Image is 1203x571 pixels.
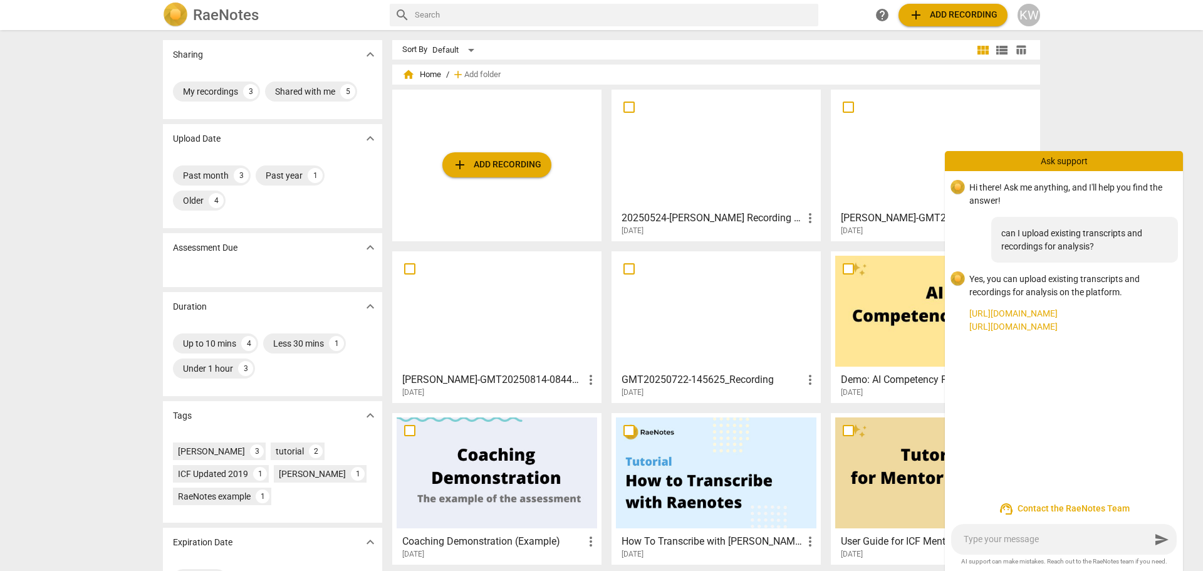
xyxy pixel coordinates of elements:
button: Show more [361,406,380,425]
span: more_vert [583,372,598,387]
span: support_agent [999,501,1014,516]
h3: GMT20250722-145625_Recording [622,372,803,387]
button: Table view [1011,41,1030,60]
button: Tile view [974,41,992,60]
button: Show more [361,297,380,316]
div: 3 [238,361,253,376]
div: 4 [209,193,224,208]
span: Add folder [464,70,501,80]
span: add [452,68,464,81]
span: more_vert [803,211,818,226]
div: 1 [308,168,323,183]
button: Send [1150,528,1173,551]
span: [DATE] [622,387,643,398]
p: Duration [173,300,207,313]
a: Help [871,4,893,26]
a: Demo: AI Competency Finder[DATE] [835,256,1036,397]
input: Search [415,5,813,25]
span: expand_more [363,535,378,550]
div: 4 [241,336,256,351]
div: RaeNotes example [178,490,251,503]
div: ICF Updated 2019 [178,468,248,480]
div: 1 [253,467,267,481]
button: KW [1018,4,1040,26]
a: GMT20250722-145625_Recording[DATE] [616,256,816,397]
a: LogoRaeNotes [163,3,380,28]
div: 2 [309,444,323,458]
div: Sort By [402,45,427,55]
p: Upload Date [173,132,221,145]
h3: Coaching Demonstration (Example) [402,534,583,549]
span: [DATE] [402,387,424,398]
button: Show more [361,129,380,148]
h3: How To Transcribe with RaeNotes [622,534,803,549]
span: more_vert [803,372,818,387]
div: can I upload existing transcripts and recordings for analysis? [991,217,1178,263]
span: view_module [976,43,991,58]
img: 07265d9b138777cce26606498f17c26b.svg [950,180,965,195]
div: Past month [183,169,229,182]
h3: Jana-GMT20250814-084435_Recording [402,372,583,387]
div: [PERSON_NAME] [178,445,245,458]
div: Older [183,194,204,207]
button: List view [992,41,1011,60]
h3: 20250524-Karin MCC Recording w Axel-1 [622,211,803,226]
a: User Guide for ICF Mentor Coaches[DATE] [835,417,1036,559]
a: [URL][DOMAIN_NAME] [969,307,1173,320]
span: AI support can make mistakes. Reach out to the RaeNotes team if you need. [955,557,1173,566]
span: Home [402,68,441,81]
span: expand_more [363,47,378,62]
span: expand_more [363,240,378,255]
span: [DATE] [841,549,863,560]
button: Show more [361,45,380,64]
span: [DATE] [841,226,863,236]
p: Expiration Date [173,536,232,549]
div: My recordings [183,85,238,98]
span: add [909,8,924,23]
div: tutorial [276,445,304,458]
div: Up to 10 mins [183,337,236,350]
p: Tags [173,409,192,422]
span: more_vert [803,534,818,549]
p: Assessment Due [173,241,237,254]
a: [PERSON_NAME]-GMT20250814-084435_Recording[DATE] [397,256,597,397]
span: send [1154,532,1169,547]
div: 3 [243,84,258,99]
span: expand_more [363,131,378,146]
span: [DATE] [402,549,424,560]
span: more_vert [583,534,598,549]
span: add [452,157,467,172]
p: Sharing [173,48,203,61]
button: Upload [442,152,551,177]
div: Under 1 hour [183,362,233,375]
span: / [446,70,449,80]
button: Upload [898,4,1008,26]
span: Add recording [452,157,541,172]
div: Past year [266,169,303,182]
div: [PERSON_NAME] [279,468,346,480]
span: [DATE] [622,226,643,236]
span: table_chart [1015,44,1027,56]
button: Contact the RaeNotes Team [945,496,1183,521]
div: 1 [256,490,269,503]
button: Show more [361,533,380,552]
button: Show more [361,238,380,257]
div: 1 [329,336,344,351]
p: Yes, you can upload existing transcripts and recordings for analysis on the platform. [969,273,1173,298]
p: Hi there! Ask me anything, and I'll help you find the answer! [969,181,1173,207]
a: Coaching Demonstration (Example)[DATE] [397,417,597,559]
span: help [875,8,890,23]
img: 07265d9b138777cce26606498f17c26b.svg [950,271,965,286]
span: [DATE] [841,387,863,398]
div: 3 [250,444,264,458]
div: Shared with me [275,85,335,98]
span: Add recording [909,8,997,23]
span: expand_more [363,299,378,314]
a: How To Transcribe with [PERSON_NAME][DATE] [616,417,816,559]
a: [URL][DOMAIN_NAME] [969,320,1173,333]
div: 1 [351,467,365,481]
img: Logo [163,3,188,28]
span: Contact the RaeNotes Team [955,501,1173,516]
span: home [402,68,415,81]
